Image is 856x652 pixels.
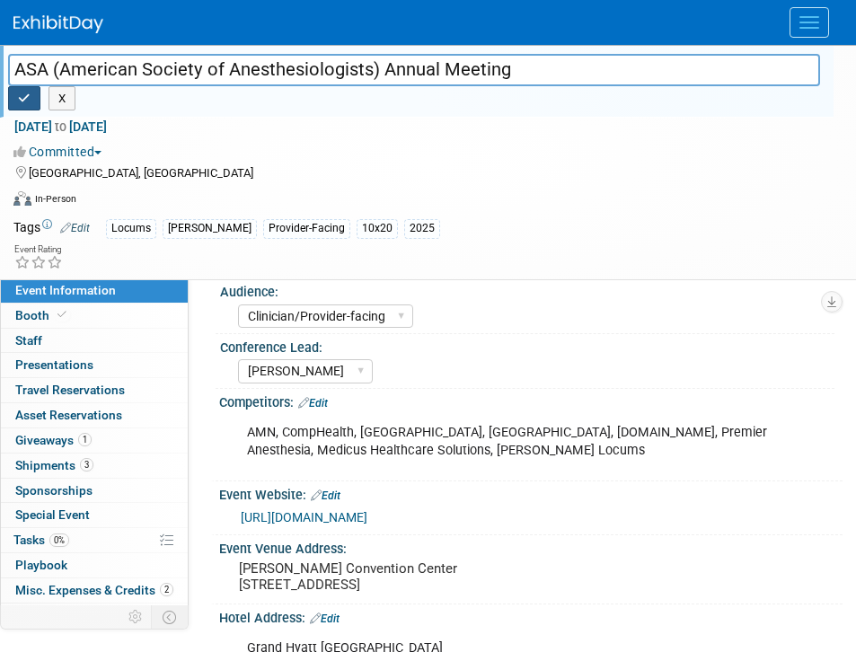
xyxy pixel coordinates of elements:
[34,192,76,206] div: In-Person
[15,333,42,348] span: Staff
[298,397,328,410] a: Edit
[1,553,188,577] a: Playbook
[219,535,843,558] div: Event Venue Address:
[78,433,92,446] span: 1
[13,533,69,547] span: Tasks
[13,143,109,161] button: Committed
[152,605,189,629] td: Toggle Event Tabs
[15,357,93,372] span: Presentations
[310,612,340,625] a: Edit
[160,583,173,596] span: 2
[15,383,125,397] span: Travel Reservations
[120,605,152,629] td: Personalize Event Tab Strip
[13,119,108,135] span: [DATE] [DATE]
[80,458,93,471] span: 3
[220,334,834,357] div: Conference Lead:
[263,219,350,238] div: Provider-Facing
[13,218,90,239] td: Tags
[60,222,90,234] a: Edit
[13,15,103,33] img: ExhibitDay
[1,454,188,478] a: Shipments3
[239,560,823,593] pre: [PERSON_NAME] Convention Center [STREET_ADDRESS]
[241,510,367,524] a: [URL][DOMAIN_NAME]
[1,528,188,552] a: Tasks0%
[790,7,829,38] button: Menu
[15,433,92,447] span: Giveaways
[15,583,173,597] span: Misc. Expenses & Credits
[1,503,188,527] a: Special Event
[1,428,188,453] a: Giveaways1
[15,483,93,498] span: Sponsorships
[52,119,69,134] span: to
[15,308,70,322] span: Booth
[29,166,253,180] span: [GEOGRAPHIC_DATA], [GEOGRAPHIC_DATA]
[234,415,809,469] div: AMN, CompHealth, [GEOGRAPHIC_DATA], [GEOGRAPHIC_DATA], [DOMAIN_NAME], Premier Anesthesia, Medicus...
[49,533,69,547] span: 0%
[220,278,834,301] div: Audience:
[15,558,67,572] span: Playbook
[13,189,834,216] div: Event Format
[1,578,188,603] a: Misc. Expenses & Credits2
[1,403,188,427] a: Asset Reservations
[357,219,398,238] div: 10x20
[15,408,122,422] span: Asset Reservations
[311,489,340,502] a: Edit
[15,507,90,522] span: Special Event
[106,219,156,238] div: Locums
[15,283,116,297] span: Event Information
[1,304,188,328] a: Booth
[15,458,93,472] span: Shipments
[163,219,257,238] div: [PERSON_NAME]
[404,219,440,238] div: 2025
[14,245,63,254] div: Event Rating
[1,479,188,503] a: Sponsorships
[1,278,188,303] a: Event Information
[49,86,76,111] button: X
[219,481,843,505] div: Event Website:
[1,378,188,402] a: Travel Reservations
[57,310,66,320] i: Booth reservation complete
[1,353,188,377] a: Presentations
[13,191,31,206] img: Format-Inperson.png
[1,329,188,353] a: Staff
[219,389,843,412] div: Competitors:
[219,604,843,628] div: Hotel Address:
